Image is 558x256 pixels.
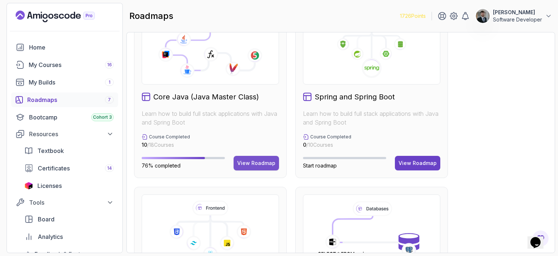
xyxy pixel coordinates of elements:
span: Start roadmap [303,162,337,169]
div: View Roadmap [399,159,437,167]
h2: Core Java (Java Master Class) [153,92,259,102]
h2: roadmaps [129,10,173,22]
h2: Spring and Spring Boot [315,92,395,102]
iframe: chat widget [527,227,551,249]
p: Software Developer [493,16,542,23]
img: jetbrains icon [24,182,33,189]
p: Learn how to build full stack applications with Java and Spring Boot [142,109,279,127]
a: analytics [20,229,118,244]
span: 0 [303,142,306,148]
a: home [11,40,118,55]
span: 7 [108,97,111,103]
span: Analytics [38,232,63,241]
p: 1726 Points [400,12,426,20]
button: Tools [11,196,118,209]
a: courses [11,58,118,72]
button: View Roadmap [395,156,440,170]
div: Roadmaps [27,95,114,104]
span: Licenses [37,181,62,190]
div: Resources [29,130,114,138]
span: Textbook [37,146,64,155]
a: builds [11,75,118,90]
p: Course Completed [149,134,190,140]
div: View Roadmap [237,159,275,167]
p: / 10 Courses [303,141,351,149]
span: Certificates [38,164,70,173]
button: user profile image[PERSON_NAME]Software Developer [476,9,552,23]
span: 1 [109,79,110,85]
span: 10 [142,142,147,148]
p: [PERSON_NAME] [493,9,542,16]
span: Board [38,215,54,224]
a: licenses [20,178,118,193]
button: View Roadmap [234,156,279,170]
p: Course Completed [310,134,351,140]
div: My Courses [29,60,114,69]
a: certificates [20,161,118,176]
a: textbook [20,143,118,158]
span: 16 [107,62,112,68]
a: Landing page [16,11,112,22]
a: board [20,212,118,227]
div: Home [29,43,114,52]
p: / 18 Courses [142,141,190,149]
a: roadmaps [11,92,118,107]
a: bootcamp [11,110,118,125]
span: Cohort 3 [93,114,112,120]
div: My Builds [29,78,114,87]
span: 76% completed [142,162,181,169]
div: Tools [29,198,114,207]
button: Resources [11,127,118,141]
span: 14 [107,165,112,171]
div: Bootcamp [29,113,114,122]
p: Learn how to build full stack applications with Java and Spring Boot [303,109,440,127]
img: user profile image [476,9,490,23]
